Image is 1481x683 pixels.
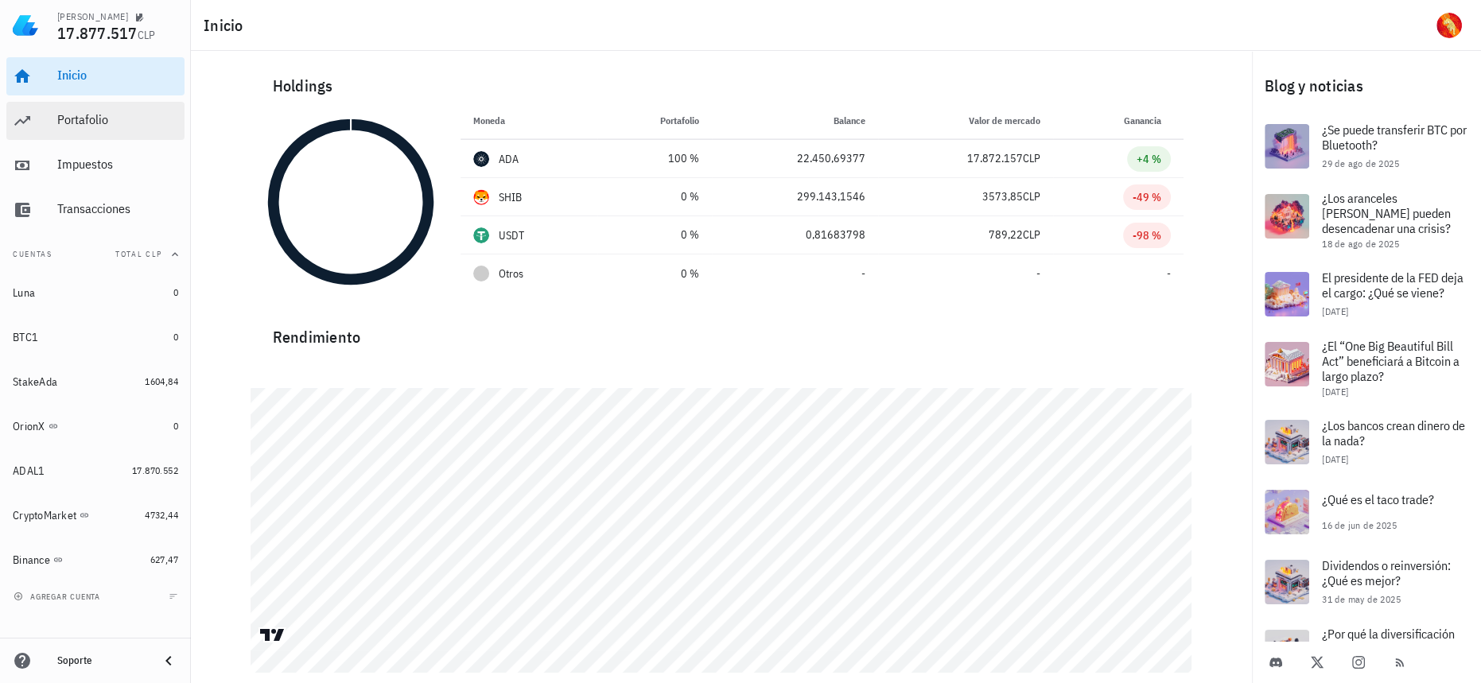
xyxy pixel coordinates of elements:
[1252,181,1481,259] a: ¿Los aranceles [PERSON_NAME] pueden desencadenar una crisis? 18 de ago de 2025
[1023,227,1040,242] span: CLP
[6,102,185,140] a: Portafolio
[145,375,178,387] span: 1604,84
[1252,547,1481,617] a: Dividendos o reinversión: ¿Qué es mejor? 31 de may de 2025
[57,68,178,83] div: Inicio
[989,227,1023,242] span: 789,22
[145,509,178,521] span: 4732,44
[499,189,523,205] div: SHIB
[610,188,699,205] div: 0 %
[610,150,699,167] div: 100 %
[1436,13,1462,38] div: avatar
[1252,407,1481,477] a: ¿Los bancos crean dinero de la nada? [DATE]
[57,22,138,44] span: 17.877.517
[57,654,146,667] div: Soporte
[1167,266,1171,281] span: -
[57,10,128,23] div: [PERSON_NAME]
[150,553,178,565] span: 627,47
[1322,593,1401,605] span: 31 de may de 2025
[57,201,178,216] div: Transacciones
[1124,114,1171,126] span: Ganancia
[6,274,185,312] a: Luna 0
[1023,151,1040,165] span: CLP
[13,331,38,344] div: BTC1
[1322,305,1348,317] span: [DATE]
[597,102,712,140] th: Portafolio
[173,331,178,343] span: 0
[473,151,489,167] div: ADA-icon
[132,464,178,476] span: 17.870.552
[13,375,57,389] div: StakeAda
[1322,190,1451,236] span: ¿Los aranceles [PERSON_NAME] pueden desencadenar una crisis?
[6,541,185,579] a: Binance 627,47
[1036,266,1040,281] span: -
[725,188,865,205] div: 299.143,1546
[1322,338,1460,384] span: ¿El “One Big Beautiful Bill Act” beneficiará a Bitcoin a largo plazo?
[10,588,107,604] button: agregar cuenta
[260,60,1184,111] div: Holdings
[1322,386,1348,398] span: [DATE]
[57,157,178,172] div: Impuestos
[6,452,185,490] a: ADAL1 17.870.552
[1322,417,1465,448] span: ¿Los bancos crean dinero de la nada?
[610,227,699,243] div: 0 %
[1252,329,1481,407] a: ¿El “One Big Beautiful Bill Act” beneficiará a Bitcoin a largo plazo? [DATE]
[1252,259,1481,329] a: El presidente de la FED deja el cargo: ¿Qué se viene? [DATE]
[1252,60,1481,111] div: Blog y noticias
[13,286,35,300] div: Luna
[610,266,699,282] div: 0 %
[1322,238,1399,250] span: 18 de ago de 2025
[173,420,178,432] span: 0
[115,249,162,259] span: Total CLP
[204,13,250,38] h1: Inicio
[499,151,519,167] div: ADA
[461,102,597,140] th: Moneda
[13,420,45,433] div: OrionX
[6,235,185,274] button: CuentasTotal CLP
[1023,189,1040,204] span: CLP
[861,266,865,281] span: -
[982,189,1023,204] span: 3573,85
[878,102,1053,140] th: Valor de mercado
[1322,157,1399,169] span: 29 de ago de 2025
[1252,111,1481,181] a: ¿Se puede transferir BTC por Bluetooth? 29 de ago de 2025
[6,496,185,534] a: CryptoMarket 4732,44
[6,191,185,229] a: Transacciones
[712,102,878,140] th: Balance
[725,227,865,243] div: 0,81683798
[13,13,38,38] img: LedgiFi
[1322,453,1348,465] span: [DATE]
[1322,122,1467,153] span: ¿Se puede transferir BTC por Bluetooth?
[499,266,523,282] span: Otros
[725,150,865,167] div: 22.450,69377
[499,227,525,243] div: USDT
[967,151,1023,165] span: 17.872.157
[6,146,185,184] a: Impuestos
[1322,557,1451,588] span: Dividendos o reinversión: ¿Qué es mejor?
[473,189,489,205] div: SHIB-icon
[138,28,156,42] span: CLP
[13,464,45,478] div: ADAL1
[1133,227,1161,243] div: -98 %
[6,363,185,401] a: StakeAda 1604,84
[6,57,185,95] a: Inicio
[1322,270,1464,301] span: El presidente de la FED deja el cargo: ¿Qué se viene?
[473,227,489,243] div: USDT-icon
[258,627,286,642] a: Charting by TradingView
[17,592,100,602] span: agregar cuenta
[6,407,185,445] a: OrionX 0
[1322,491,1434,507] span: ¿Qué es el taco trade?
[1252,477,1481,547] a: ¿Qué es el taco trade? 16 de jun de 2025
[1133,189,1161,205] div: -49 %
[173,286,178,298] span: 0
[6,318,185,356] a: BTC1 0
[1137,151,1161,167] div: +4 %
[260,312,1184,350] div: Rendimiento
[13,509,76,522] div: CryptoMarket
[1322,519,1397,531] span: 16 de jun de 2025
[57,112,178,127] div: Portafolio
[13,553,50,567] div: Binance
